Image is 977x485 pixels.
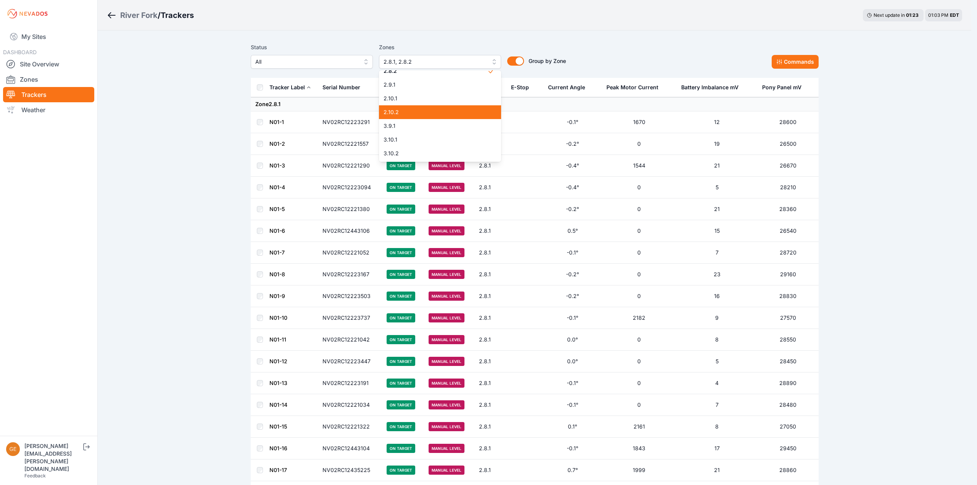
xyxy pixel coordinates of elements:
[384,122,487,130] span: 3.9.1
[379,70,501,162] div: 2.8.1, 2.8.2
[384,108,487,116] span: 2.10.2
[379,55,501,69] button: 2.8.1, 2.8.2
[384,150,487,157] span: 3.10.2
[384,81,487,89] span: 2.9.1
[384,67,487,75] span: 2.8.2
[384,95,487,102] span: 2.10.1
[384,136,487,143] span: 3.10.1
[384,57,486,66] span: 2.8.1, 2.8.2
